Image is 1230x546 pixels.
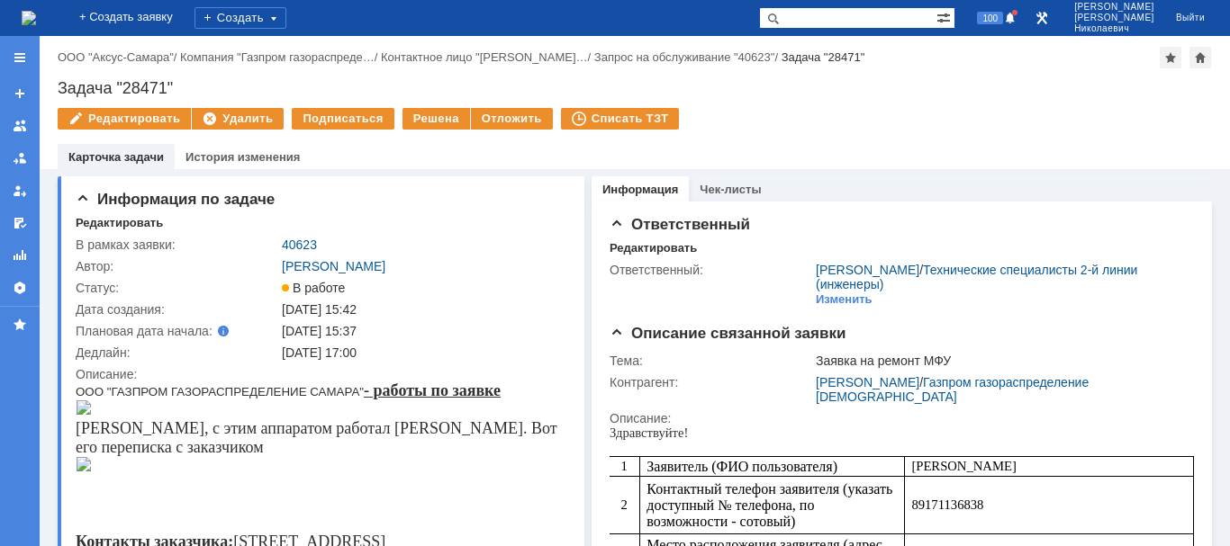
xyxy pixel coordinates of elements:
[5,112,34,140] a: Заявки на командах
[76,237,278,252] div: В рамках заявки:
[816,354,1190,368] div: Заявка на ремонт МФУ
[180,50,375,64] a: Компания "Газпром газораспреде…
[381,50,588,64] a: Контактное лицо "[PERSON_NAME]…
[282,237,317,252] a: 40623
[302,219,571,249] span: Не печатает. Статус аппарата : Заменить ремень бл.термозакрепления, фото во вложении
[816,263,1185,291] div: /
[610,263,812,277] div: Ответственный:
[1160,47,1181,68] div: Добавить в избранное
[302,33,406,48] span: [PERSON_NAME]
[37,112,272,143] span: Место расположения заявителя (адрес площадки)
[37,56,283,103] span: Контактный телефон заявителя (указать доступный № телефона, по возможности - сотовый)
[76,345,278,360] div: Дедлайн:
[816,375,1089,404] a: Газпром газораспределение [DEMOGRAPHIC_DATA]
[37,188,224,203] span: Срочность решения проблемы
[1074,13,1154,23] span: [PERSON_NAME]
[816,375,919,389] a: [PERSON_NAME]
[282,281,345,295] span: В работе
[302,188,350,202] span: Высокая
[602,183,678,196] a: Информация
[1074,2,1154,13] span: [PERSON_NAME]
[12,72,18,86] span: 2
[98,417,123,431] span: @63
[977,12,1003,24] span: 100
[11,417,32,431] span: mail
[12,188,18,202] span: 5
[85,417,88,431] span: .
[936,8,954,25] span: Расширенный поиск
[58,50,180,64] div: /
[816,375,1190,404] div: /
[700,183,761,196] a: Чек-листы
[610,325,846,342] span: Описание связанной заявки
[36,417,157,431] a: starukhin.rs@63gaz.ru
[302,121,541,135] span: г. [STREET_ADDRESS][PERSON_NAME]
[6,417,10,431] span: -
[37,150,282,182] span: Имя рабочего места / модель, серийный номер (при необходимости)
[782,50,865,64] div: Задача "28471"
[302,72,374,86] span: 89171136838
[76,367,565,381] div: Описание:
[66,173,147,187] span: 89171136838
[610,411,1194,425] div: Описание:
[5,144,34,173] a: Заявки в моей ответственности
[76,216,163,230] div: Редактировать
[5,176,34,205] a: Мои заявки
[37,210,278,258] span: Подробное описание проблемы (при необходимости приложить скриншоты, фото, видео)
[12,121,18,135] span: 3
[302,151,527,181] span: [STREET_ADDRESS] Ricoh Aficio M C2000 s/n: 4571M530129
[1189,47,1211,68] div: Сделать домашней страницей
[816,263,919,277] a: [PERSON_NAME]
[282,302,562,317] div: [DATE] 15:42
[816,292,873,307] div: Изменить
[68,150,164,164] a: Карточка задачи
[143,417,147,431] span: .
[22,11,36,25] a: Перейти на домашнюю страницу
[12,227,18,241] span: 6
[12,159,18,174] span: 4
[610,216,750,233] span: Ответственный
[37,33,228,49] span: Заявитель (ФИО пользователя)
[381,50,594,64] div: /
[76,259,278,273] div: Автор:
[610,241,697,255] div: Редактировать
[5,79,34,108] a: Создать заявку
[610,354,812,368] div: Тема:
[5,273,34,302] a: Настройки
[32,417,36,431] span: :
[816,263,1137,291] a: Технические специалисты 2-й линии (инженеры)
[76,302,278,317] div: Дата создания:
[594,50,782,64] div: /
[76,324,257,338] div: Плановая дата начала:
[282,259,385,273] a: [PERSON_NAME]
[76,191,275,208] span: Информация по задаче
[76,281,278,295] div: Статус:
[610,375,812,389] div: Контрагент:
[58,79,1212,97] div: Задача "28471"
[22,11,36,25] img: logo
[194,7,286,29] div: Создать
[12,33,18,48] span: 1
[58,50,174,64] a: ООО "Аксус-Самара"
[594,50,775,64] a: Запрос на обслуживание "40623"
[1031,7,1053,29] a: Перейти в интерфейс администратора
[180,50,381,64] div: /
[282,345,562,360] div: [DATE] 17:00
[5,241,34,270] a: Отчеты
[1074,23,1154,34] span: Николаевич
[5,209,34,237] a: Мои согласования
[282,324,562,338] div: [DATE] 15:37
[185,150,300,164] a: История изменения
